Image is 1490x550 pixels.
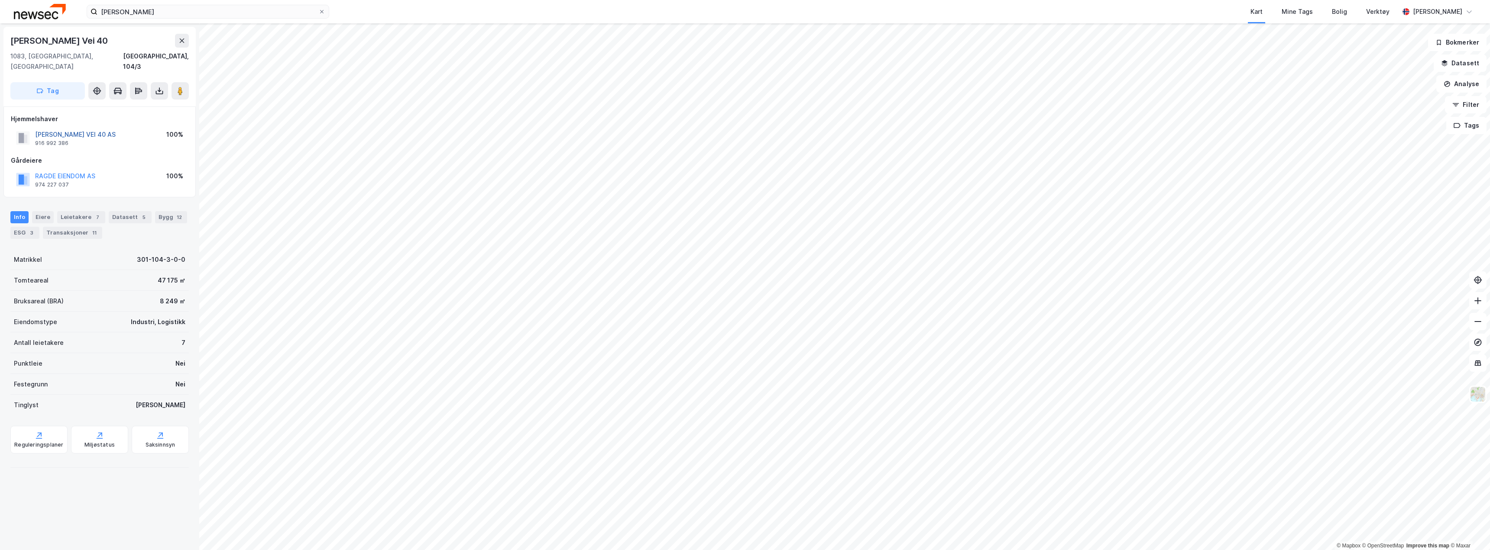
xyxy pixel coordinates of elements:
[1447,508,1490,550] iframe: Chat Widget
[11,114,188,124] div: Hjemmelshaver
[93,213,102,222] div: 7
[158,275,185,286] div: 47 175 ㎡
[175,358,185,369] div: Nei
[14,379,48,389] div: Festegrunn
[137,254,185,265] div: 301-104-3-0-0
[1413,6,1462,17] div: [PERSON_NAME]
[97,5,318,18] input: Søk på adresse, matrikkel, gårdeiere, leietakere eller personer
[139,213,148,222] div: 5
[1406,543,1449,549] a: Improve this map
[1250,6,1263,17] div: Kart
[14,317,57,327] div: Eiendomstype
[27,228,36,237] div: 3
[11,155,188,166] div: Gårdeiere
[155,211,187,223] div: Bygg
[14,275,49,286] div: Tomteareal
[146,441,175,448] div: Saksinnsyn
[166,129,183,140] div: 100%
[14,4,66,19] img: newsec-logo.f6e21ccffca1b3a03d2d.png
[14,358,42,369] div: Punktleie
[1434,55,1487,72] button: Datasett
[32,211,54,223] div: Eiere
[1337,543,1360,549] a: Mapbox
[166,171,183,181] div: 100%
[175,213,184,222] div: 12
[43,227,102,239] div: Transaksjoner
[14,400,39,410] div: Tinglyst
[181,338,185,348] div: 7
[10,34,110,48] div: [PERSON_NAME] Vei 40
[123,51,189,72] div: [GEOGRAPHIC_DATA], 104/3
[1332,6,1347,17] div: Bolig
[14,254,42,265] div: Matrikkel
[14,441,63,448] div: Reguleringsplaner
[84,441,115,448] div: Miljøstatus
[10,51,123,72] div: 1083, [GEOGRAPHIC_DATA], [GEOGRAPHIC_DATA]
[14,338,64,348] div: Antall leietakere
[1436,75,1487,93] button: Analyse
[175,379,185,389] div: Nei
[1362,543,1404,549] a: OpenStreetMap
[57,211,105,223] div: Leietakere
[1445,96,1487,113] button: Filter
[1446,117,1487,134] button: Tags
[1470,386,1486,402] img: Z
[1428,34,1487,51] button: Bokmerker
[136,400,185,410] div: [PERSON_NAME]
[160,296,185,306] div: 8 249 ㎡
[35,181,69,188] div: 974 227 037
[1447,508,1490,550] div: Kontrollprogram for chat
[1366,6,1390,17] div: Verktøy
[35,140,68,147] div: 916 992 386
[14,296,64,306] div: Bruksareal (BRA)
[10,227,39,239] div: ESG
[10,82,85,100] button: Tag
[131,317,185,327] div: Industri, Logistikk
[90,228,99,237] div: 11
[109,211,152,223] div: Datasett
[10,211,29,223] div: Info
[1282,6,1313,17] div: Mine Tags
